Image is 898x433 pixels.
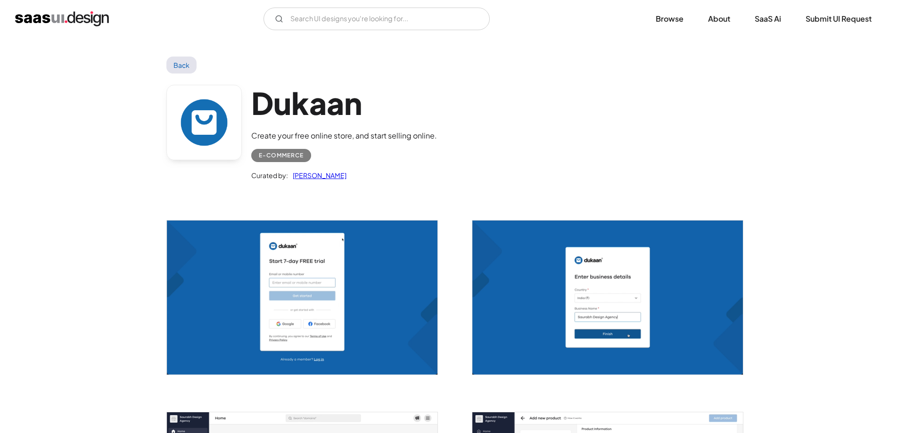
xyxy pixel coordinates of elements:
a: SaaS Ai [743,8,792,29]
a: Browse [644,8,695,29]
img: 63d4ff4748a32c01c62fd50a_Dukaan%20Signup.png [167,221,437,375]
a: Submit UI Request [794,8,883,29]
input: Search UI designs you're looking for... [264,8,490,30]
div: Curated by: [251,170,288,181]
div: E-commerce [259,150,304,161]
form: Email Form [264,8,490,30]
a: About [697,8,741,29]
a: [PERSON_NAME] [288,170,346,181]
div: Create your free online store, and start selling online. [251,130,437,141]
a: open lightbox [167,221,437,375]
a: home [15,11,109,26]
img: 63d4ff4948a3f92120e97e91_Dukaan%20-%20Enter%20Business%20Details.png [472,221,743,375]
h1: Dukaan [251,85,437,121]
a: open lightbox [472,221,743,375]
a: Back [166,57,197,74]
